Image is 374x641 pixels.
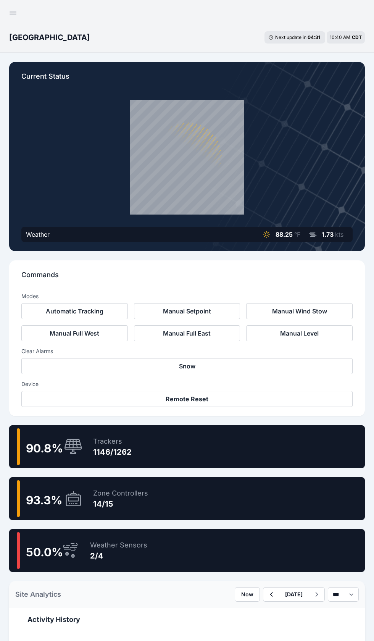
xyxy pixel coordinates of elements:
[21,380,353,388] h3: Device
[322,231,334,238] span: 1.73
[246,303,353,319] button: Manual Wind Stow
[330,34,350,40] span: 10:40 AM
[21,292,39,300] h3: Modes
[21,270,353,286] p: Commands
[9,425,365,468] a: 90.8%Trackers1146/1262
[279,588,309,601] button: [DATE]
[276,231,293,238] span: 88.25
[26,441,63,455] span: 90.8 %
[15,589,61,600] h2: Site Analytics
[9,477,365,520] a: 93.3%Zone Controllers14/15
[21,71,353,88] p: Current Status
[27,614,347,625] h2: Activity History
[352,34,362,40] span: CDT
[9,27,90,47] nav: Breadcrumb
[21,391,353,407] button: Remote Reset
[308,34,321,40] div: 04 : 31
[9,529,365,572] a: 50.0%Weather Sensors2/4
[21,325,128,341] button: Manual Full West
[26,493,62,507] span: 93.3 %
[93,499,148,509] div: 14/15
[93,447,132,457] div: 1146/1262
[21,303,128,319] button: Automatic Tracking
[93,488,148,499] div: Zone Controllers
[90,551,147,561] div: 2/4
[235,587,260,602] button: Now
[26,230,50,239] div: Weather
[134,325,240,341] button: Manual Full East
[21,358,353,374] button: Snow
[93,436,132,447] div: Trackers
[275,34,306,40] span: Next update in
[294,231,300,238] span: °F
[90,540,147,551] div: Weather Sensors
[335,231,343,238] span: kts
[134,303,240,319] button: Manual Setpoint
[21,347,353,355] h3: Clear Alarms
[246,325,353,341] button: Manual Level
[9,32,90,43] h3: [GEOGRAPHIC_DATA]
[26,545,63,559] span: 50.0 %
